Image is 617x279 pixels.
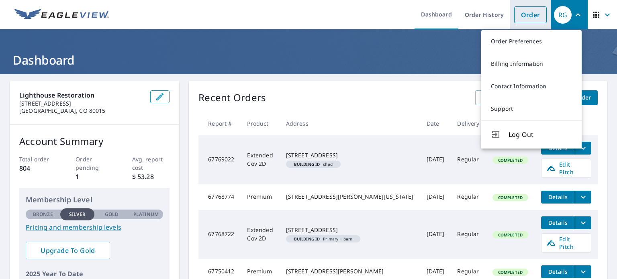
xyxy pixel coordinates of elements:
[19,100,144,107] p: [STREET_ADDRESS]
[541,159,591,178] a: Edit Pitch
[541,265,575,278] button: detailsBtn-67750412
[546,161,586,176] span: Edit Pitch
[575,191,591,204] button: filesDropdownBtn-67768774
[420,112,451,135] th: Date
[575,142,591,155] button: filesDropdownBtn-67769022
[19,134,170,149] p: Account Summary
[493,157,527,163] span: Completed
[241,184,279,210] td: Premium
[575,265,591,278] button: filesDropdownBtn-67750412
[241,135,279,184] td: Extended Cov 2D
[451,112,486,135] th: Delivery
[241,112,279,135] th: Product
[541,233,591,253] a: Edit Pitch
[546,219,570,226] span: Details
[575,216,591,229] button: filesDropdownBtn-67768722
[420,210,451,259] td: [DATE]
[19,107,144,114] p: [GEOGRAPHIC_DATA], CO 80015
[198,210,241,259] td: 67768722
[541,216,575,229] button: detailsBtn-67768722
[19,163,57,173] p: 804
[26,194,163,205] p: Membership Level
[451,135,486,184] td: Regular
[26,242,110,259] a: Upgrade To Gold
[286,151,414,159] div: [STREET_ADDRESS]
[541,191,575,204] button: detailsBtn-67768774
[493,269,527,275] span: Completed
[133,211,159,218] p: Platinum
[33,211,53,218] p: Bronze
[546,268,570,275] span: Details
[19,155,57,163] p: Total order
[493,232,527,238] span: Completed
[286,267,414,275] div: [STREET_ADDRESS][PERSON_NAME]
[26,269,163,279] p: 2025 Year To Date
[481,30,582,53] a: Order Preferences
[481,120,582,149] button: Log Out
[76,155,113,172] p: Order pending
[198,90,266,105] p: Recent Orders
[475,90,532,105] a: View All Orders
[19,90,144,100] p: Lighthouse Restoration
[481,75,582,98] a: Contact Information
[481,53,582,75] a: Billing Information
[198,184,241,210] td: 67768774
[105,211,118,218] p: Gold
[289,237,358,241] span: Primary + barn
[69,211,86,218] p: Silver
[420,135,451,184] td: [DATE]
[14,9,109,21] img: EV Logo
[10,52,607,68] h1: Dashboard
[198,112,241,135] th: Report #
[286,193,414,201] div: [STREET_ADDRESS][PERSON_NAME][US_STATE]
[420,184,451,210] td: [DATE]
[241,210,279,259] td: Extended Cov 2D
[509,130,572,139] span: Log Out
[132,155,170,172] p: Avg. report cost
[32,246,104,255] span: Upgrade To Gold
[286,226,414,234] div: [STREET_ADDRESS]
[493,195,527,200] span: Completed
[554,6,572,24] div: RG
[76,172,113,181] p: 1
[546,193,570,201] span: Details
[198,135,241,184] td: 67769022
[546,235,586,250] span: Edit Pitch
[280,112,420,135] th: Address
[514,6,547,23] a: Order
[294,162,320,166] em: Building ID
[289,162,337,166] span: shed
[451,184,486,210] td: Regular
[481,98,582,120] a: Support
[451,210,486,259] td: Regular
[294,237,320,241] em: Building ID
[132,172,170,181] p: $ 53.28
[26,222,163,232] a: Pricing and membership levels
